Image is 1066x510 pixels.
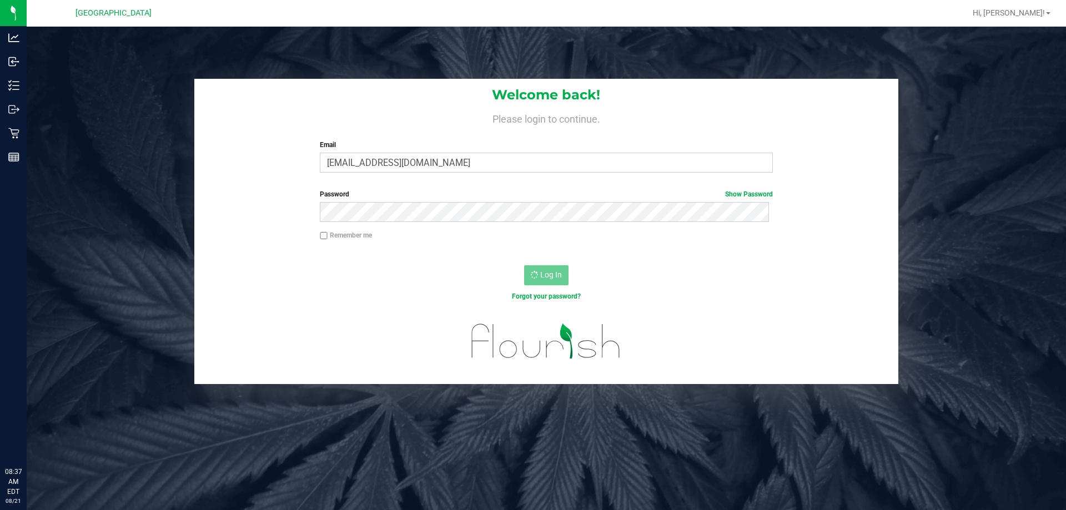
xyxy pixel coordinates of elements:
[320,230,372,240] label: Remember me
[76,8,152,18] span: [GEOGRAPHIC_DATA]
[8,152,19,163] inline-svg: Reports
[5,497,22,505] p: 08/21
[524,265,569,285] button: Log In
[725,190,773,198] a: Show Password
[320,232,328,240] input: Remember me
[194,88,898,102] h1: Welcome back!
[512,292,581,300] a: Forgot your password?
[458,313,634,370] img: flourish_logo.svg
[320,140,772,150] label: Email
[8,56,19,67] inline-svg: Inbound
[8,104,19,115] inline-svg: Outbound
[8,80,19,91] inline-svg: Inventory
[320,190,349,198] span: Password
[194,111,898,124] h4: Please login to continue.
[973,8,1045,17] span: Hi, [PERSON_NAME]!
[8,32,19,43] inline-svg: Analytics
[8,128,19,139] inline-svg: Retail
[5,467,22,497] p: 08:37 AM EDT
[540,270,562,279] span: Log In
